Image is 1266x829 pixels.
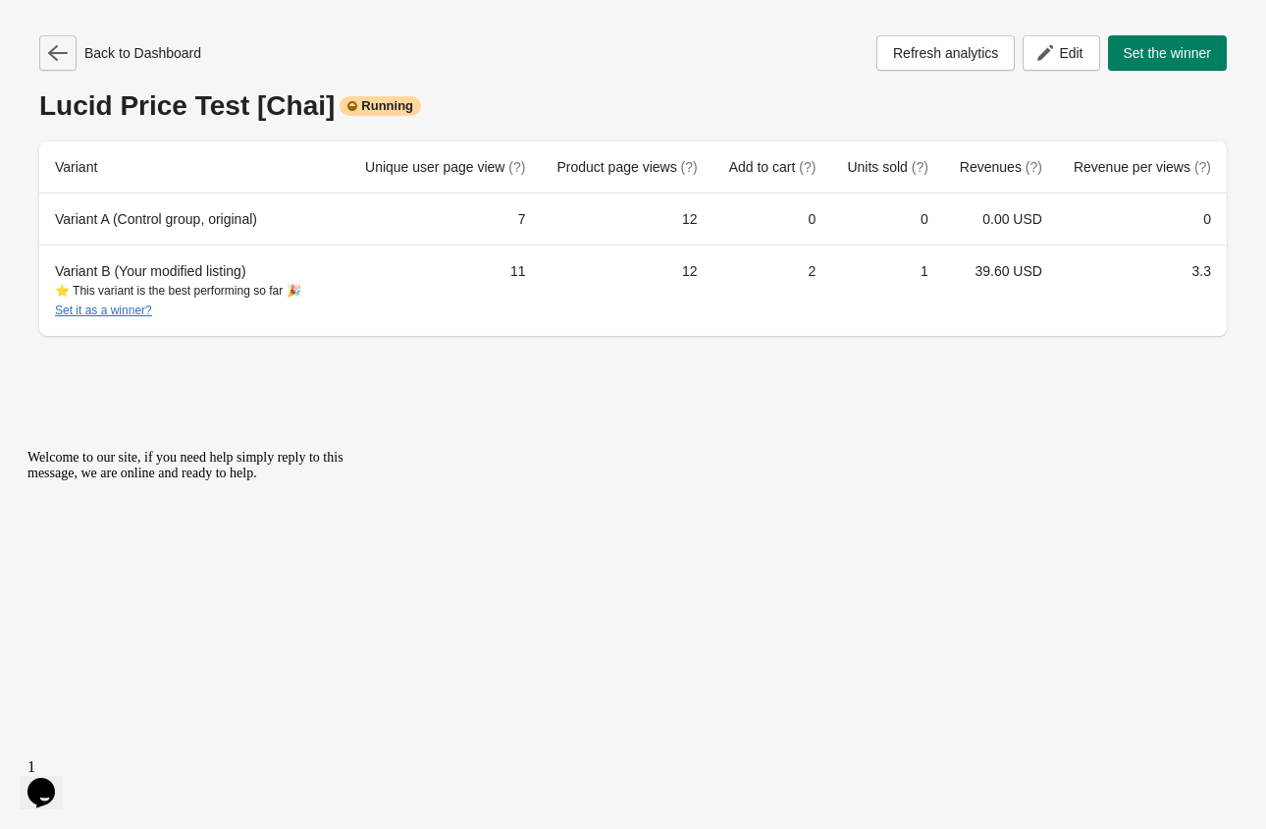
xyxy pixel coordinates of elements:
span: Welcome to our site, if you need help simply reply to this message, we are online and ready to help. [8,8,324,38]
div: Lucid Price Test [Chai] [39,90,1227,122]
span: (?) [1194,159,1211,175]
button: Set the winner [1108,35,1228,71]
div: Variant A (Control group, original) [55,209,334,229]
span: Revenues [960,159,1042,175]
span: (?) [681,159,698,175]
span: (?) [508,159,525,175]
span: Units sold [847,159,927,175]
span: Refresh analytics [893,45,998,61]
div: Welcome to our site, if you need help simply reply to this message, we are online and ready to help. [8,8,361,39]
span: (?) [799,159,816,175]
iframe: chat widget [20,750,82,809]
div: ⭐ This variant is the best performing so far 🎉 [55,281,334,320]
span: (?) [1026,159,1042,175]
td: 0 [1058,193,1227,245]
span: Set the winner [1124,45,1212,61]
div: Running [340,96,421,116]
td: 39.60 USD [944,245,1058,336]
span: Product page views [556,159,697,175]
td: 12 [541,245,712,336]
td: 2 [713,245,832,336]
button: Edit [1023,35,1099,71]
td: 0 [713,193,832,245]
td: 0.00 USD [944,193,1058,245]
div: Variant B (Your modified listing) [55,261,334,320]
span: Unique user page view [365,159,525,175]
button: Set it as a winner? [55,304,152,317]
td: 11 [349,245,541,336]
span: (?) [912,159,928,175]
th: Variant [39,141,349,193]
span: Revenue per views [1074,159,1211,175]
button: Refresh analytics [876,35,1015,71]
span: Add to cart [729,159,817,175]
div: Back to Dashboard [39,35,201,71]
td: 3.3 [1058,245,1227,336]
td: 7 [349,193,541,245]
iframe: chat widget [20,442,373,741]
td: 1 [831,245,943,336]
td: 0 [831,193,943,245]
span: Edit [1059,45,1082,61]
td: 12 [541,193,712,245]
